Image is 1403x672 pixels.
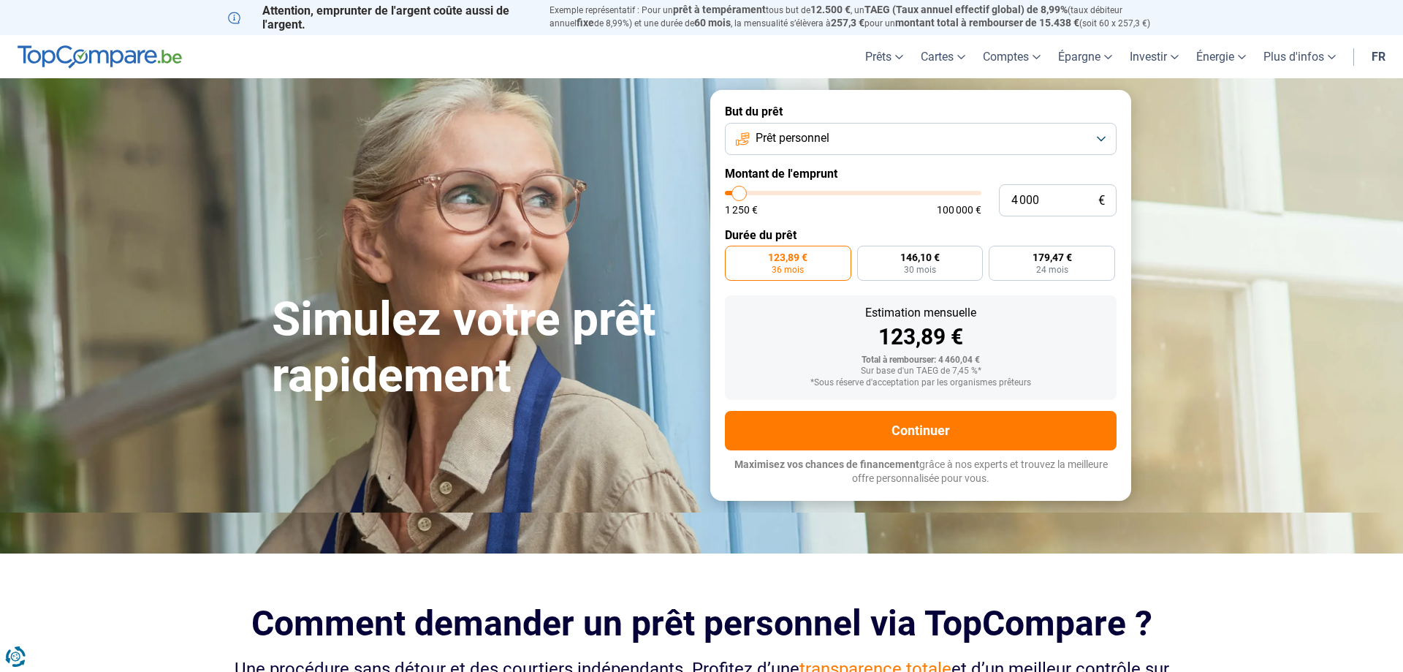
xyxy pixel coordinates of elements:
[673,4,766,15] span: prêt à tempérament
[1255,35,1345,78] a: Plus d'infos
[737,326,1105,348] div: 123,89 €
[734,458,919,470] span: Maximisez vos chances de financement
[725,167,1117,181] label: Montant de l'emprunt
[18,45,182,69] img: TopCompare
[974,35,1049,78] a: Comptes
[272,292,693,404] h1: Simulez votre prêt rapidement
[725,228,1117,242] label: Durée du prêt
[912,35,974,78] a: Cartes
[864,4,1068,15] span: TAEG (Taux annuel effectif global) de 8,99%
[737,378,1105,388] div: *Sous réserve d'acceptation par les organismes prêteurs
[831,17,864,29] span: 257,3 €
[904,265,936,274] span: 30 mois
[756,130,829,146] span: Prêt personnel
[725,123,1117,155] button: Prêt personnel
[725,411,1117,450] button: Continuer
[228,4,532,31] p: Attention, emprunter de l'argent coûte aussi de l'argent.
[1098,195,1105,207] span: €
[1049,35,1121,78] a: Épargne
[228,603,1175,643] h2: Comment demander un prêt personnel via TopCompare ?
[737,355,1105,366] div: Total à rembourser: 4 460,04 €
[937,205,981,215] span: 100 000 €
[1121,35,1187,78] a: Investir
[1033,252,1072,263] span: 179,47 €
[1036,265,1068,274] span: 24 mois
[725,205,758,215] span: 1 250 €
[737,366,1105,377] div: Sur base d'un TAEG de 7,45 %*
[1187,35,1255,78] a: Énergie
[768,252,807,263] span: 123,89 €
[1363,35,1394,78] a: fr
[577,17,594,29] span: fixe
[725,105,1117,118] label: But du prêt
[900,252,940,263] span: 146,10 €
[895,17,1079,29] span: montant total à rembourser de 15.438 €
[725,458,1117,486] p: grâce à nos experts et trouvez la meilleure offre personnalisée pour vous.
[856,35,912,78] a: Prêts
[810,4,851,15] span: 12.500 €
[550,4,1175,30] p: Exemple représentatif : Pour un tous but de , un (taux débiteur annuel de 8,99%) et une durée de ...
[737,307,1105,319] div: Estimation mensuelle
[694,17,731,29] span: 60 mois
[772,265,804,274] span: 36 mois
